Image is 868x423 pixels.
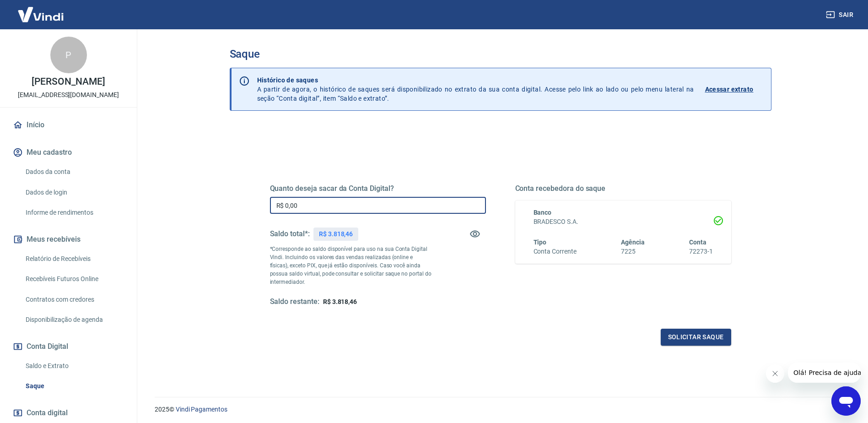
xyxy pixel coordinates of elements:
span: Olá! Precisa de ajuda? [5,6,77,14]
h5: Quanto deseja sacar da Conta Digital? [270,184,486,193]
span: Conta digital [27,407,68,419]
h6: 72273-1 [689,247,713,256]
p: [EMAIL_ADDRESS][DOMAIN_NAME] [18,90,119,100]
span: Agência [621,239,645,246]
h5: Saldo restante: [270,297,319,307]
button: Meu cadastro [11,142,126,163]
h5: Conta recebedora do saque [515,184,731,193]
p: *Corresponde ao saldo disponível para uso na sua Conta Digital Vindi. Incluindo os valores das ve... [270,245,432,286]
span: Conta [689,239,706,246]
iframe: Fechar mensagem [766,364,784,383]
p: R$ 3.818,46 [319,229,353,239]
h3: Saque [230,48,771,60]
h6: 7225 [621,247,645,256]
button: Conta Digital [11,336,126,357]
a: Contratos com credores [22,290,126,309]
span: Banco [534,209,552,216]
p: Histórico de saques [257,76,694,85]
img: Vindi [11,0,70,28]
iframe: Botão para abrir a janela de mensagens [831,386,861,416]
a: Vindi Pagamentos [176,406,227,413]
iframe: Mensagem da empresa [788,363,861,383]
a: Início [11,115,126,135]
span: Tipo [534,239,547,246]
a: Acessar extrato [705,76,764,103]
button: Sair [824,6,857,23]
p: [PERSON_NAME] [32,77,105,87]
a: Dados de login [22,183,126,202]
button: Meus recebíveis [11,229,126,249]
button: Solicitar saque [661,329,731,346]
a: Informe de rendimentos [22,203,126,222]
div: P [50,37,87,73]
a: Saldo e Extrato [22,357,126,375]
p: 2025 © [155,405,846,414]
h6: BRADESCO S.A. [534,217,713,227]
a: Saque [22,377,126,396]
h5: Saldo total*: [270,229,310,239]
a: Relatório de Recebíveis [22,249,126,268]
a: Recebíveis Futuros Online [22,270,126,288]
h6: Conta Corrente [534,247,577,256]
a: Dados da conta [22,163,126,181]
p: Acessar extrato [705,85,754,94]
a: Conta digital [11,403,126,423]
p: A partir de agora, o histórico de saques será disponibilizado no extrato da sua conta digital. Ac... [257,76,694,103]
span: R$ 3.818,46 [323,298,357,305]
a: Disponibilização de agenda [22,310,126,329]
